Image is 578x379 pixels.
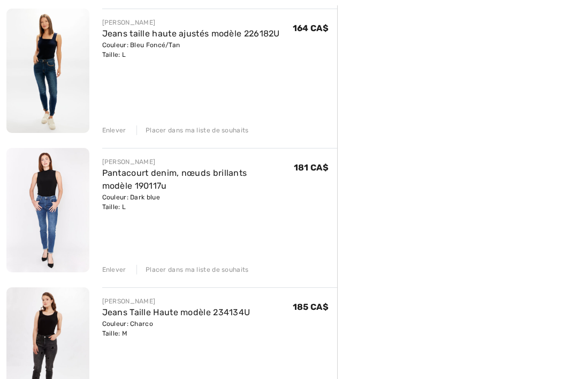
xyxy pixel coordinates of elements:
div: [PERSON_NAME] [102,18,280,27]
div: [PERSON_NAME] [102,157,294,167]
div: Placer dans ma liste de souhaits [136,125,249,135]
span: 164 CA$ [293,23,329,33]
span: 181 CA$ [294,162,329,173]
div: Enlever [102,125,126,135]
a: Jeans Taille Haute modèle 234134U [102,307,250,317]
img: Pantacourt denim, nœuds brillants modèle 190117u [6,148,89,272]
div: Couleur: Bleu Foncé/Tan Taille: L [102,40,280,60]
div: [PERSON_NAME] [102,296,250,306]
div: Couleur: Charco Taille: M [102,319,250,338]
div: Placer dans ma liste de souhaits [136,265,249,274]
div: Couleur: Dark blue Taille: L [102,192,294,212]
div: Enlever [102,265,126,274]
a: Jeans taille haute ajustés modèle 226182U [102,28,280,39]
img: Jeans taille haute ajustés modèle 226182U [6,9,89,133]
span: 185 CA$ [293,302,329,312]
a: Pantacourt denim, nœuds brillants modèle 190117u [102,168,247,191]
